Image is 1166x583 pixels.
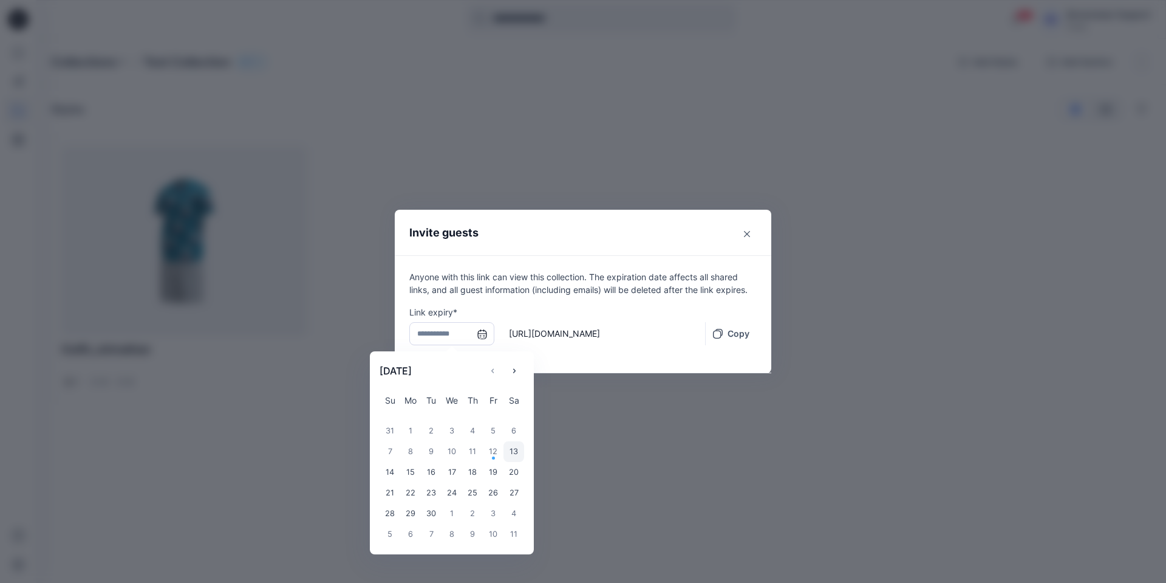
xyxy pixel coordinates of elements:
[442,390,462,411] div: Wednesday
[421,503,442,524] div: Choose Tuesday, September 30th, 2025
[380,390,400,411] div: Sunday
[442,462,462,483] div: Choose Wednesday, September 17th, 2025
[442,503,462,524] div: Choose Wednesday, October 1st, 2025
[409,306,757,319] p: Link expiry*
[503,390,524,411] div: Saturday
[503,524,524,545] div: Choose Saturday, October 11th, 2025
[400,390,421,411] div: Monday
[442,483,462,503] div: Choose Wednesday, September 24th, 2025
[421,483,442,503] div: Choose Tuesday, September 23rd, 2025
[462,390,483,411] div: Thursday
[395,210,771,255] header: Invite guests
[421,390,442,411] div: Tuesday
[421,524,442,545] div: Choose Tuesday, October 7th, 2025
[400,503,421,524] div: Choose Monday, September 29th, 2025
[370,351,534,554] div: Choose Date
[483,483,503,503] div: Choose Friday, September 26th, 2025
[380,462,400,483] div: Choose Sunday, September 14th, 2025
[483,524,503,545] div: Choose Friday, October 10th, 2025
[400,462,421,483] div: Choose Monday, September 15th, 2025
[483,462,503,483] div: Choose Friday, September 19th, 2025
[737,224,757,244] button: Close
[400,483,421,503] div: Choose Monday, September 22nd, 2025
[462,462,483,483] div: Choose Thursday, September 18th, 2025
[409,271,757,296] p: Anyone with this link can view this collection. The expiration date affects all shared links, and...
[442,524,462,545] div: Choose Wednesday, October 8th, 2025
[380,503,400,524] div: Choose Sunday, September 28th, 2025
[462,524,483,545] div: Choose Thursday, October 9th, 2025
[509,327,698,340] p: [URL][DOMAIN_NAME]
[380,483,400,503] div: Choose Sunday, September 21st, 2025
[503,483,524,503] div: Choose Saturday, September 27th, 2025
[728,327,749,340] p: Copy
[503,462,524,483] div: Choose Saturday, September 20th, 2025
[483,503,503,524] div: Choose Friday, October 3rd, 2025
[462,483,483,503] div: Choose Thursday, September 25th, 2025
[400,524,421,545] div: Choose Monday, October 6th, 2025
[380,421,524,545] div: Month September, 2025
[462,503,483,524] div: Choose Thursday, October 2nd, 2025
[421,462,442,483] div: Choose Tuesday, September 16th, 2025
[380,524,400,545] div: Choose Sunday, October 5th, 2025
[503,441,524,462] div: Choose Saturday, September 13th, 2025
[380,364,412,378] p: [DATE]
[503,503,524,524] div: Choose Saturday, October 4th, 2025
[483,390,503,411] div: Friday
